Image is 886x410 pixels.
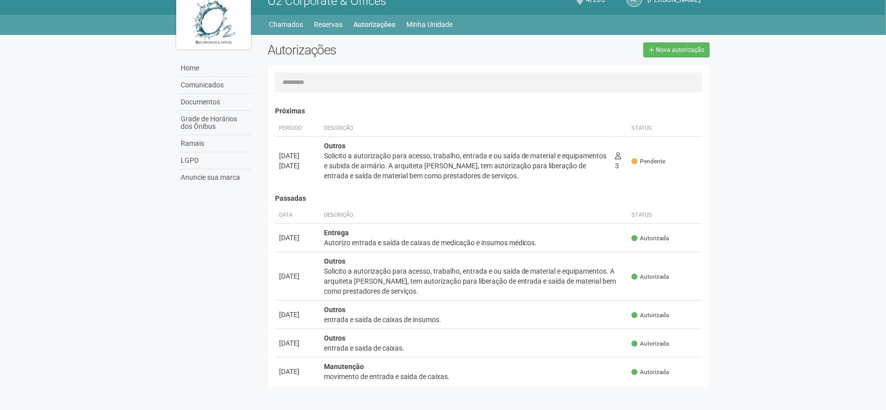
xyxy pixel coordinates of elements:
[279,161,316,171] div: [DATE]
[268,42,481,57] h2: Autorizações
[320,120,611,137] th: Descrição
[314,17,343,31] a: Reservas
[279,367,316,377] div: [DATE]
[324,363,364,371] strong: Manutenção
[270,17,303,31] a: Chamados
[275,107,703,115] h4: Próximas
[275,195,703,202] h4: Passadas
[631,273,669,281] span: Autorizada
[627,207,702,224] th: Status
[324,334,345,342] strong: Outros
[631,368,669,377] span: Autorizada
[324,306,345,314] strong: Outros
[279,310,316,320] div: [DATE]
[324,238,624,248] div: Autorizo entrada e saída de caixas de medicação e insumos médicos.
[615,152,621,170] span: 3
[320,207,628,224] th: Descrição
[179,152,253,169] a: LGPD
[631,234,669,243] span: Autorizada
[275,207,320,224] th: Data
[179,94,253,111] a: Documentos
[631,157,665,166] span: Pendente
[324,372,624,382] div: movimento de entrada e saida de caixas.
[279,151,316,161] div: [DATE]
[179,111,253,135] a: Grade de Horários dos Ônibus
[324,151,607,181] div: Solicito a autorização para acesso, trabalho, entrada e ou saída de material e equipamentos e sub...
[279,233,316,243] div: [DATE]
[324,343,624,353] div: entrada e saida de caixas.
[179,135,253,152] a: Ramais
[275,120,320,137] th: Período
[324,266,624,296] div: Solicito a autorização para acesso, trabalho, entrada e ou saída de material e equipamentos. A ar...
[354,17,396,31] a: Autorizações
[656,46,704,53] span: Nova autorização
[324,229,349,237] strong: Entrega
[179,77,253,94] a: Comunicados
[631,311,669,320] span: Autorizada
[407,17,453,31] a: Minha Unidade
[279,271,316,281] div: [DATE]
[631,340,669,348] span: Autorizada
[179,169,253,186] a: Anuncie sua marca
[627,120,702,137] th: Status
[324,315,624,325] div: entrada e saída de caixas de insumos.
[179,60,253,77] a: Home
[324,142,345,150] strong: Outros
[279,338,316,348] div: [DATE]
[643,42,710,57] a: Nova autorização
[324,257,345,265] strong: Outros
